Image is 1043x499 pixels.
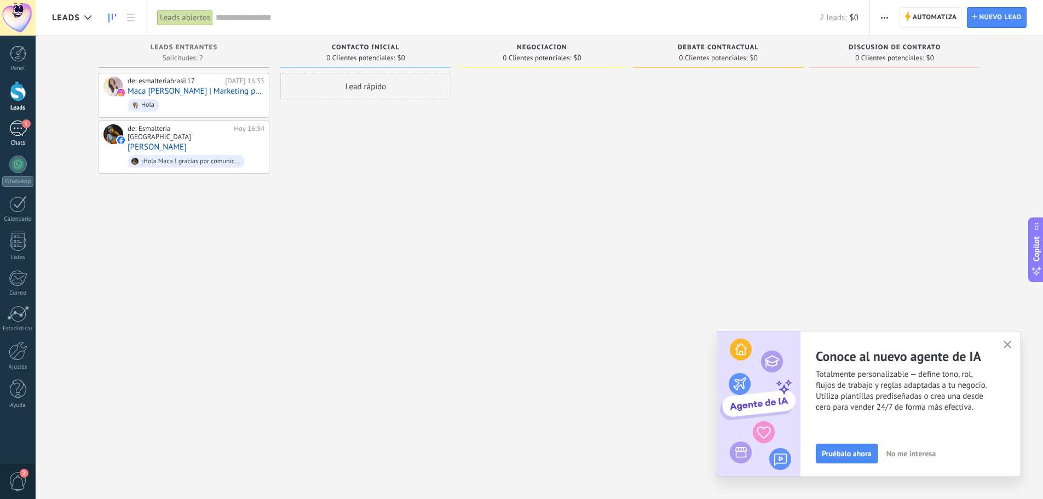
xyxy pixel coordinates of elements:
span: $0 [926,55,934,61]
span: 1 [22,119,31,128]
div: Maca Noe Salazar | Marketing para emprendedoras [103,77,123,96]
span: $0 [574,55,581,61]
div: Estadísticas [2,325,34,332]
div: Discusión de contrato [815,44,975,53]
span: Contacto inicial [332,44,400,51]
h2: Conoce al nuevo agente de IA [816,348,1021,365]
div: Chats [2,140,34,147]
span: Solicitudes: 2 [163,55,203,61]
div: Hoy 16:34 [234,124,264,141]
div: Calendario [2,216,34,223]
div: [DATE] 16:35 [225,77,264,85]
a: Leads [103,7,122,28]
span: $0 [397,55,405,61]
a: Lista [122,7,140,28]
span: No me interesa [886,450,936,457]
div: Lead rápido [280,73,451,100]
span: 0 Clientes potenciales: [326,55,395,61]
div: Hola [141,101,154,109]
span: 2 [20,469,28,478]
span: Copilot [1031,236,1042,261]
button: Más [877,7,892,28]
div: Negociación [462,44,622,53]
div: Panel [2,65,34,72]
div: Leads abiertos [157,10,213,26]
div: de: Esmalteria [GEOGRAPHIC_DATA] [128,124,230,141]
img: ai_agent_activation_popup_ES.png [717,331,800,477]
div: de: esmalteriabrasil17 [128,77,221,85]
span: Pruébalo ahora [822,450,872,457]
div: Maca Salazar [103,124,123,144]
span: 2 leads: [820,13,846,23]
span: Leads [52,13,80,23]
div: Ayuda [2,402,34,409]
div: Leads Entrantes [104,44,264,53]
span: Debate contractual [678,44,759,51]
img: instagram.svg [117,89,125,96]
span: Discusión de contrato [849,44,941,51]
span: Totalmente personalizable — define tono, rol, flujos de trabajo y reglas adaptadas a tu negocio. ... [816,369,1021,413]
button: No me interesa [881,445,941,462]
span: Negociación [517,44,567,51]
img: facebook-sm.svg [117,136,125,144]
span: 0 Clientes potenciales: [679,55,747,61]
div: Correo [2,290,34,297]
div: Contacto inicial [286,44,446,53]
div: ¡Hola Maca ! gracias por comunicarte con nosotros. Daremos respuesta a tu mensaje lo màs pronto p... [141,158,240,165]
a: Maca [PERSON_NAME] | Marketing para emprendedoras [128,87,264,96]
div: Leads [2,105,34,112]
span: $0 [750,55,758,61]
span: Nuevo lead [979,8,1022,27]
div: WhatsApp [2,176,33,187]
a: Automatiza [900,7,962,28]
a: [PERSON_NAME] [128,142,187,152]
span: 0 Clientes potenciales: [855,55,924,61]
div: Listas [2,254,34,261]
div: Ajustes [2,364,34,371]
span: 0 Clientes potenciales: [503,55,571,61]
span: Leads Entrantes [151,44,218,51]
span: Automatiza [913,8,957,27]
button: Pruébalo ahora [816,444,878,463]
a: Nuevo lead [967,7,1027,28]
span: $0 [850,13,858,23]
div: Debate contractual [638,44,798,53]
